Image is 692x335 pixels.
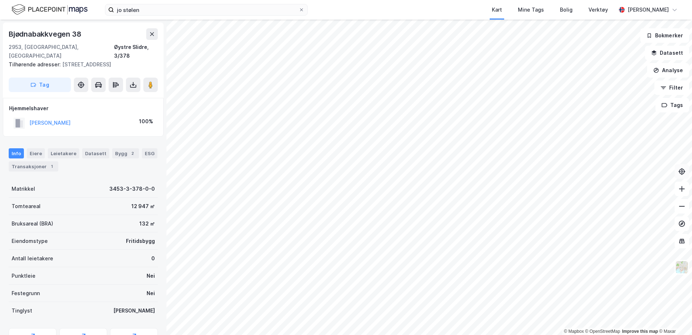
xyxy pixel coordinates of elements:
div: Transaksjoner [9,161,58,171]
a: Mapbox [564,329,584,334]
div: Kart [492,5,502,14]
div: ESG [142,148,157,158]
img: logo.f888ab2527a4732fd821a326f86c7f29.svg [12,3,88,16]
div: Verktøy [588,5,608,14]
div: Info [9,148,24,158]
div: 2 [129,150,136,157]
div: Leietakere [48,148,79,158]
div: 1 [48,163,55,170]
div: Punktleie [12,272,35,280]
div: Fritidsbygg [126,237,155,245]
div: Tomteareal [12,202,41,211]
img: Z [675,260,689,274]
input: Søk på adresse, matrikkel, gårdeiere, leietakere eller personer [114,4,299,15]
div: Mine Tags [518,5,544,14]
div: 132 ㎡ [139,219,155,228]
span: Tilhørende adresser: [9,61,62,67]
button: Filter [654,80,689,95]
div: [STREET_ADDRESS] [9,60,152,69]
a: Improve this map [622,329,658,334]
div: Eiendomstype [12,237,48,245]
a: OpenStreetMap [585,329,620,334]
div: Antall leietakere [12,254,53,263]
div: Nei [147,272,155,280]
iframe: Chat Widget [656,300,692,335]
div: Øystre Slidre, 3/378 [114,43,158,60]
div: Matrikkel [12,185,35,193]
div: Bjødnabakkvegen 38 [9,28,83,40]
div: 0 [151,254,155,263]
div: [PERSON_NAME] [113,306,155,315]
div: Bolig [560,5,573,14]
div: Datasett [82,148,109,158]
button: Tags [655,98,689,112]
div: 2953, [GEOGRAPHIC_DATA], [GEOGRAPHIC_DATA] [9,43,114,60]
div: Festegrunn [12,289,40,298]
div: 12 947 ㎡ [131,202,155,211]
div: [PERSON_NAME] [628,5,669,14]
div: Tinglyst [12,306,32,315]
div: Bygg [112,148,139,158]
button: Datasett [645,46,689,60]
div: Nei [147,289,155,298]
button: Tag [9,78,71,92]
div: 3453-3-378-0-0 [109,185,155,193]
div: 100% [139,117,153,126]
button: Analyse [647,63,689,78]
div: Eiere [27,148,45,158]
button: Bokmerker [640,28,689,43]
div: Bruksareal (BRA) [12,219,53,228]
div: Hjemmelshaver [9,104,157,113]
